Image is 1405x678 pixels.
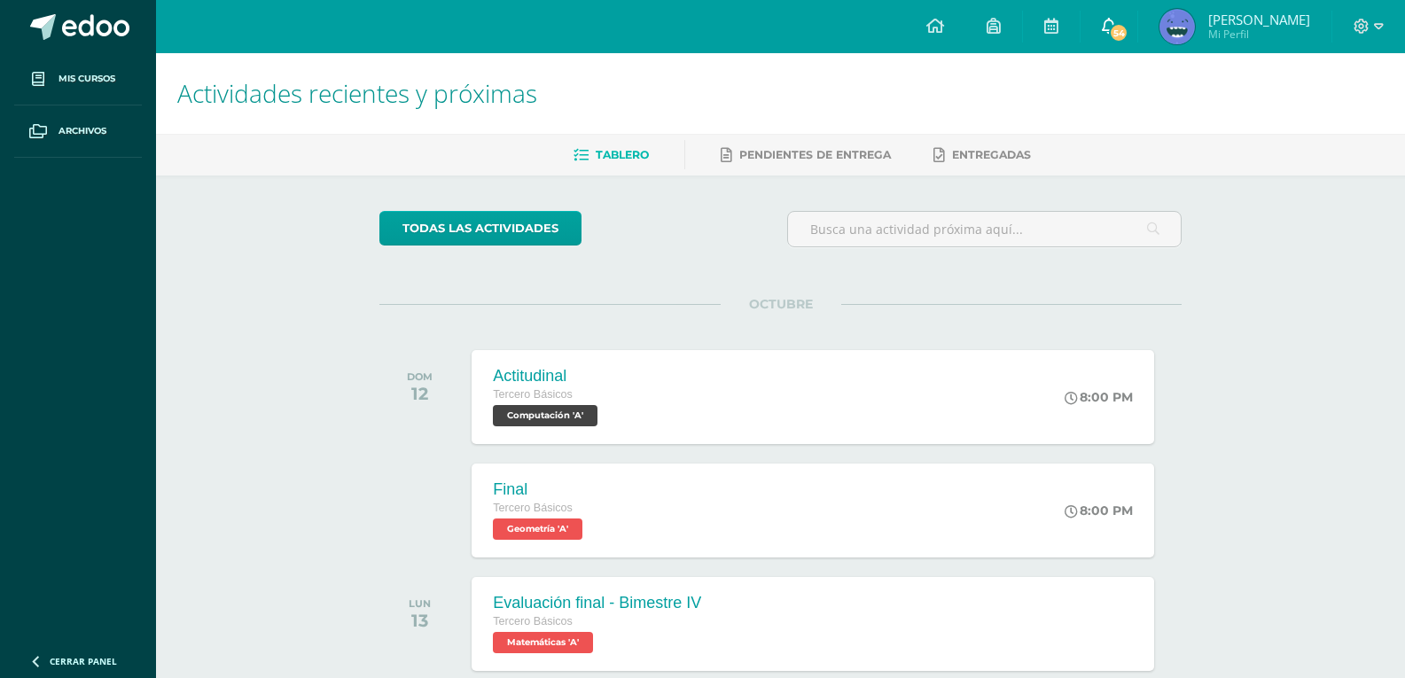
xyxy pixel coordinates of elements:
[379,211,582,245] a: todas las Actividades
[493,367,602,386] div: Actitudinal
[721,141,891,169] a: Pendientes de entrega
[933,141,1031,169] a: Entregadas
[177,76,537,110] span: Actividades recientes y próximas
[1208,27,1310,42] span: Mi Perfil
[493,502,573,514] span: Tercero Básicos
[721,296,841,312] span: OCTUBRE
[493,388,573,401] span: Tercero Básicos
[493,594,701,612] div: Evaluación final - Bimestre IV
[407,370,433,383] div: DOM
[493,615,573,627] span: Tercero Básicos
[409,597,431,610] div: LUN
[739,148,891,161] span: Pendientes de entrega
[409,610,431,631] div: 13
[59,124,106,138] span: Archivos
[14,53,142,105] a: Mis cursos
[952,148,1031,161] span: Entregadas
[493,518,582,540] span: Geometría 'A'
[407,383,433,404] div: 12
[788,212,1181,246] input: Busca una actividad próxima aquí...
[1065,389,1133,405] div: 8:00 PM
[1065,503,1133,518] div: 8:00 PM
[14,105,142,158] a: Archivos
[1109,23,1128,43] span: 54
[1159,9,1195,44] img: f29068a96d38c0014f51558e264e4ec7.png
[493,405,597,426] span: Computación 'A'
[493,632,593,653] span: Matemáticas 'A'
[50,655,117,667] span: Cerrar panel
[1208,11,1310,28] span: [PERSON_NAME]
[59,72,115,86] span: Mis cursos
[574,141,649,169] a: Tablero
[493,480,587,499] div: Final
[596,148,649,161] span: Tablero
